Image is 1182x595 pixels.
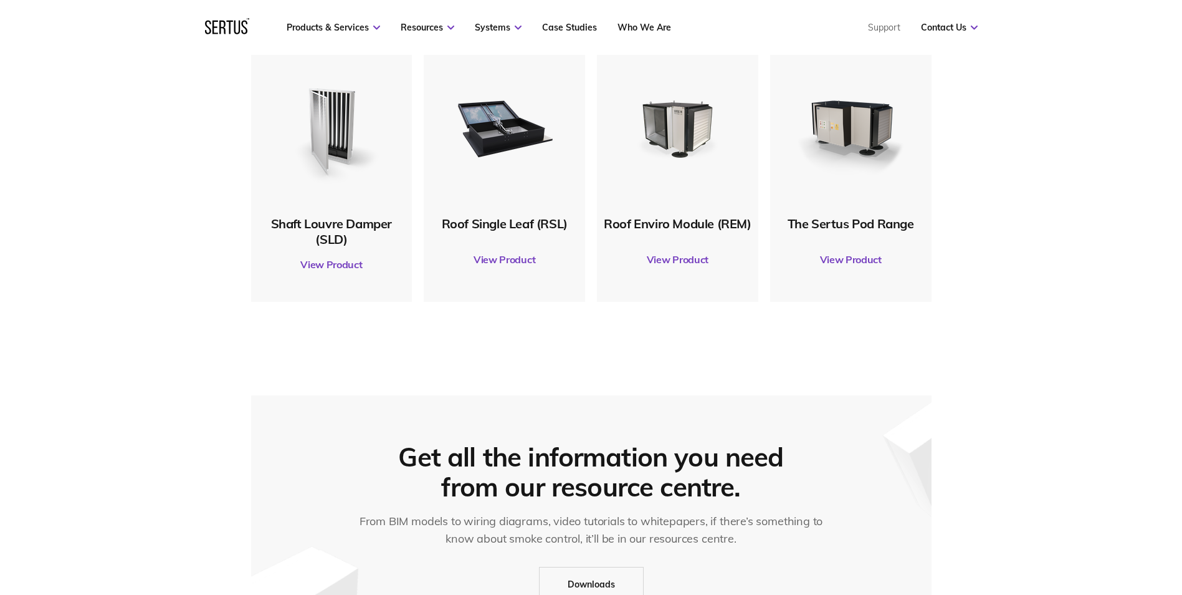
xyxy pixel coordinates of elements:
div: From BIM models to wiring diagrams, video tutorials to whitepapers, if there’s something to know ... [351,513,831,548]
a: Case Studies [542,22,597,33]
a: View Product [776,242,925,277]
a: Support [868,22,900,33]
a: Products & Services [287,22,380,33]
div: Roof Single Leaf (RSL) [430,216,579,231]
a: View Product [430,242,579,277]
div: The Sertus Pod Range [776,216,925,231]
div: Roof Enviro Module (REM) [603,216,752,231]
a: Contact Us [921,22,978,33]
a: View Product [257,247,406,282]
a: Resources [401,22,454,33]
a: Who We Are [617,22,671,33]
a: Systems [475,22,522,33]
div: Get all the information you need from our resource centre. [389,442,793,502]
a: View Product [603,242,752,277]
iframe: Chat Widget [958,450,1182,595]
div: Shaft Louvre Damper (SLD) [257,216,406,247]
